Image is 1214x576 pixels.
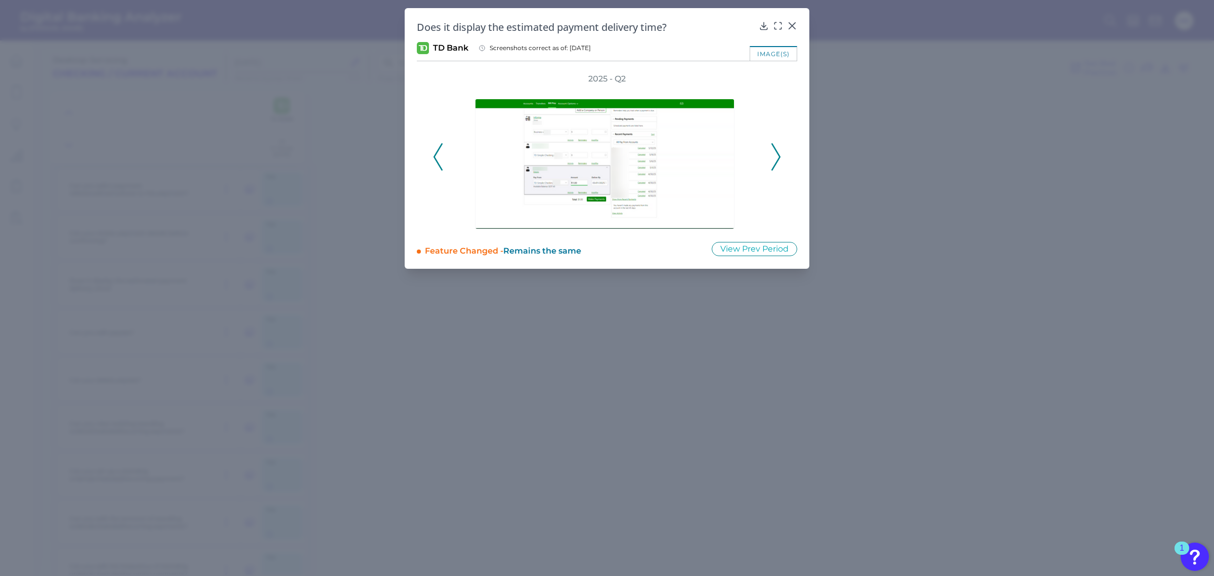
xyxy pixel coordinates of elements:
[475,99,734,229] img: 889-TDBank3-RC-Desktop-Q2-2025.png
[588,73,626,85] h3: 2025 - Q2
[490,44,591,52] span: Screenshots correct as of: [DATE]
[1181,543,1209,571] button: Open Resource Center, 1 new notification
[1180,548,1184,561] div: 1
[425,241,698,257] div: Feature Changed -
[503,246,581,256] span: Remains the same
[750,46,797,61] div: image(s)
[417,42,429,54] img: TD Bank
[712,242,797,256] button: View Prev Period
[417,20,755,34] h2: Does it display the estimated payment delivery time?
[433,43,468,54] span: TD Bank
